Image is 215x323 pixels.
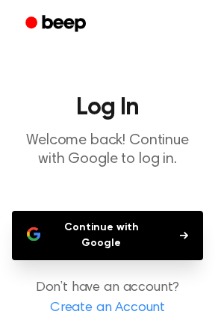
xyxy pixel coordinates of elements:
p: Don’t have an account? [12,278,203,319]
a: Create an Account [15,298,200,319]
h1: Log In [12,96,203,120]
button: Continue with Google [12,211,203,260]
a: Beep [15,10,99,39]
p: Welcome back! Continue with Google to log in. [12,132,203,169]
